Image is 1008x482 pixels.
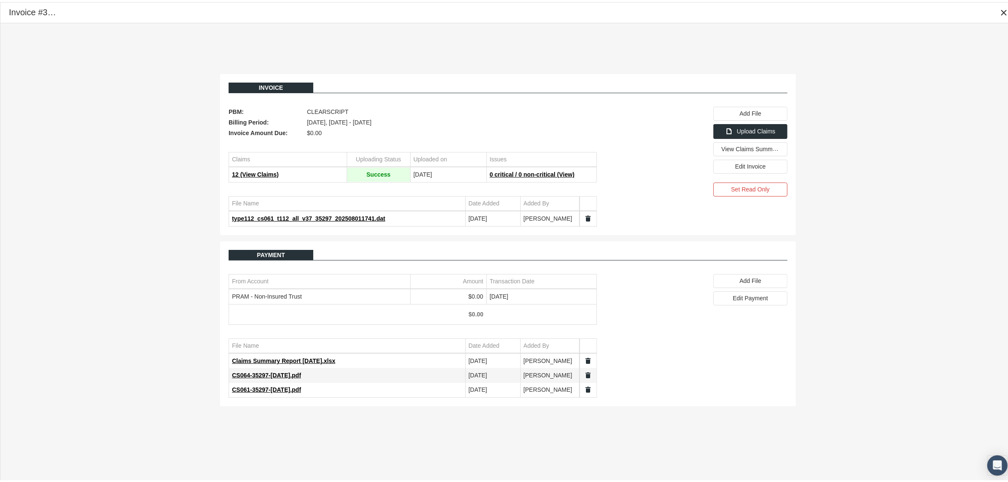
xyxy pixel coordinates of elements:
[584,369,592,377] a: Split
[414,153,447,161] div: Uploaded on
[713,289,787,303] div: Edit Payment
[731,184,770,191] span: Set Read Only
[465,194,520,209] td: Column Date Added
[232,213,385,220] span: type112_cs061_t112_all_v37_35297_202508011741.dat
[713,105,787,119] div: Add File
[413,308,483,316] div: $0.00
[520,381,580,395] td: [PERSON_NAME]
[229,288,410,302] td: PRAM - Non-Insured Trust
[229,115,303,126] span: Billing Period:
[347,166,410,180] td: Success
[713,272,787,286] div: Add File
[232,197,259,205] div: File Name
[486,288,597,302] td: [DATE]
[232,153,250,161] div: Claims
[232,169,279,176] span: 12 (View Claims)
[229,336,597,396] div: Data grid
[356,153,401,161] div: Uploading Status
[469,340,500,348] div: Date Added
[229,150,347,165] td: Column Claims
[347,150,410,165] td: Column Uploading Status
[737,126,775,133] span: Upload Claims
[584,384,592,391] a: Split
[229,105,303,115] span: PBM:
[584,355,592,363] a: Split
[465,381,520,395] td: [DATE]
[229,272,410,287] td: Column From Account
[713,140,787,154] div: View Claims Summary
[410,166,486,180] td: [DATE]
[733,293,768,299] span: Edit Payment
[465,337,520,351] td: Column Date Added
[486,272,597,287] td: Column Transaction Date
[259,82,283,89] span: Invoice
[713,122,787,137] div: Upload Claims
[229,337,465,351] td: Column File Name
[524,197,550,205] div: Added By
[232,275,268,283] div: From Account
[520,210,580,224] td: [PERSON_NAME]
[465,366,520,381] td: [DATE]
[463,275,483,283] div: Amount
[229,126,303,136] span: Invoice Amount Due:
[307,115,371,126] span: [DATE], [DATE] - [DATE]
[740,275,761,282] span: Add File
[9,5,57,16] div: Invoice #304
[520,337,580,351] td: Column Added By
[307,105,348,115] span: CLEARSCRIPT
[229,194,465,209] td: Column File Name
[490,169,574,176] span: 0 critical / 0 non-critical (View)
[486,150,597,165] td: Column Issues
[465,352,520,366] td: [DATE]
[232,370,301,377] span: CS064-35297-[DATE].pdf
[740,108,761,115] span: Add File
[465,210,520,224] td: [DATE]
[735,161,765,168] span: Edit Invoice
[490,275,535,283] div: Transaction Date
[524,340,550,348] div: Added By
[713,180,787,194] div: Set Read Only
[232,355,335,362] span: Claims Summary Report [DATE].xlsx
[520,194,580,209] td: Column Added By
[257,249,285,256] span: Payment
[229,272,597,323] div: Data grid
[307,126,322,136] span: $0.00
[713,158,787,172] div: Edit Invoice
[987,453,1008,474] div: Open Intercom Messenger
[229,150,597,180] div: Data grid
[469,197,500,205] div: Date Added
[520,352,580,366] td: [PERSON_NAME]
[229,194,597,224] div: Data grid
[410,272,486,287] td: Column Amount
[232,384,301,391] span: CS061-35297-[DATE].pdf
[520,366,580,381] td: [PERSON_NAME]
[721,143,781,150] span: View Claims Summary
[232,340,259,348] div: File Name
[490,153,507,161] div: Issues
[410,150,486,165] td: Column Uploaded on
[410,288,486,302] td: $0.00
[584,213,592,220] a: Split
